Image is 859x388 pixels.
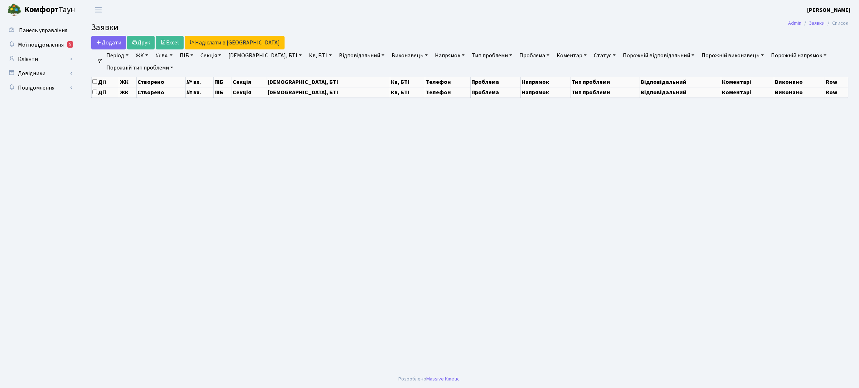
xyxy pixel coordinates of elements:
[103,49,131,62] a: Період
[591,49,618,62] a: Статус
[19,27,67,34] span: Панель управління
[398,375,461,383] div: Розроблено .
[521,87,571,97] th: Напрямок
[425,87,471,97] th: Телефон
[774,87,825,97] th: Виконано
[571,87,640,97] th: Тип проблеми
[721,77,774,87] th: Коментарі
[4,66,75,81] a: Довідники
[232,77,267,87] th: Секція
[471,87,521,97] th: Проблема
[18,41,64,49] span: Мої повідомлення
[825,19,848,27] li: Список
[119,87,136,97] th: ЖК
[389,49,431,62] a: Виконавець
[267,77,390,87] th: [DEMOGRAPHIC_DATA], БТІ
[825,87,848,97] th: Row
[390,87,425,97] th: Кв, БТІ
[152,49,175,62] a: № вх.
[103,62,176,74] a: Порожній тип проблеми
[4,81,75,95] a: Повідомлення
[620,49,697,62] a: Порожній відповідальний
[185,36,285,49] a: Надіслати в [GEOGRAPHIC_DATA]
[7,3,21,17] img: logo.png
[127,36,155,49] a: Друк
[4,52,75,66] a: Клієнти
[91,36,126,49] a: Додати
[336,49,387,62] a: Відповідальний
[825,77,848,87] th: Row
[640,87,721,97] th: Відповідальний
[137,87,185,97] th: Створено
[807,6,850,14] a: [PERSON_NAME]
[91,21,118,34] span: Заявки
[571,77,640,87] th: Тип проблеми
[554,49,589,62] a: Коментар
[96,39,121,47] span: Додати
[267,87,390,97] th: [DEMOGRAPHIC_DATA], БТІ
[640,77,721,87] th: Відповідальний
[425,77,471,87] th: Телефон
[214,77,232,87] th: ПІБ
[24,4,75,16] span: Таун
[721,87,774,97] th: Коментарі
[471,77,521,87] th: Проблема
[156,36,184,49] a: Excel
[469,49,515,62] a: Тип проблеми
[809,19,825,27] a: Заявки
[788,19,801,27] a: Admin
[4,38,75,52] a: Мої повідомлення5
[768,49,829,62] a: Порожній напрямок
[232,87,267,97] th: Секція
[225,49,305,62] a: [DEMOGRAPHIC_DATA], БТІ
[390,77,425,87] th: Кв, БТІ
[198,49,224,62] a: Секція
[777,16,859,31] nav: breadcrumb
[137,77,185,87] th: Створено
[185,77,213,87] th: № вх.
[426,375,460,383] a: Massive Kinetic
[521,77,571,87] th: Напрямок
[699,49,767,62] a: Порожній виконавець
[119,77,136,87] th: ЖК
[89,4,107,16] button: Переключити навігацію
[177,49,196,62] a: ПІБ
[92,87,119,97] th: Дії
[432,49,467,62] a: Напрямок
[67,41,73,48] div: 5
[774,77,825,87] th: Виконано
[133,49,151,62] a: ЖК
[24,4,59,15] b: Комфорт
[516,49,552,62] a: Проблема
[92,77,119,87] th: Дії
[185,87,213,97] th: № вх.
[306,49,334,62] a: Кв, БТІ
[214,87,232,97] th: ПІБ
[4,23,75,38] a: Панель управління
